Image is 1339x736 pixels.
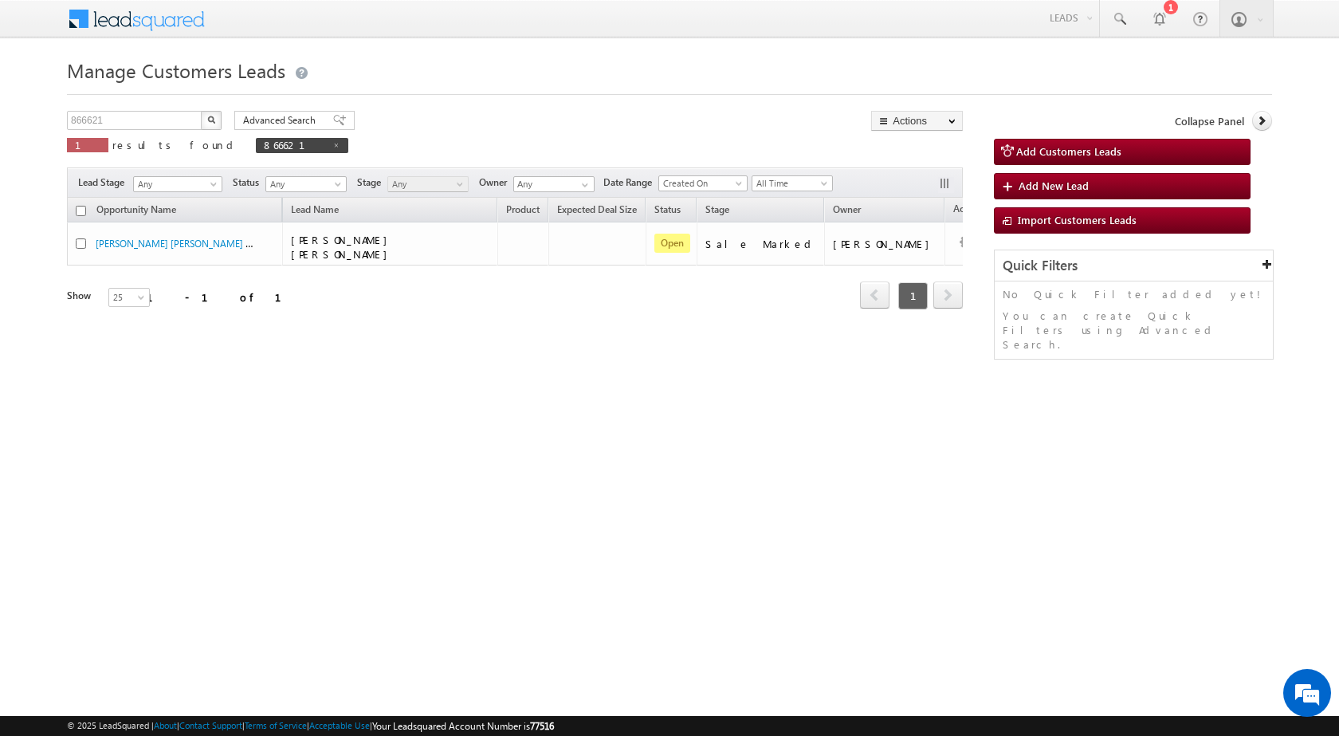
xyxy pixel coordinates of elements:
[67,57,285,83] span: Manage Customers Leads
[75,138,100,152] span: 1
[264,138,324,152] span: 866621
[388,177,464,191] span: Any
[265,176,347,192] a: Any
[752,175,833,191] a: All Time
[109,290,151,305] span: 25
[96,203,176,215] span: Opportunity Name
[1175,114,1244,128] span: Collapse Panel
[705,203,729,215] span: Stage
[133,176,222,192] a: Any
[898,282,928,309] span: 1
[833,203,861,215] span: Owner
[573,177,593,193] a: Show All Items
[78,175,131,190] span: Lead Stage
[283,201,347,222] span: Lead Name
[134,177,217,191] span: Any
[233,175,265,190] span: Status
[1018,213,1137,226] span: Import Customers Leads
[549,201,645,222] a: Expected Deal Size
[309,720,370,730] a: Acceptable Use
[112,138,239,152] span: results found
[860,283,889,309] a: prev
[147,288,300,306] div: 1 - 1 of 1
[1016,144,1121,158] span: Add Customers Leads
[646,201,689,222] a: Status
[357,175,387,190] span: Stage
[245,720,307,730] a: Terms of Service
[243,113,320,128] span: Advanced Search
[67,718,554,734] span: © 2025 LeadSquared | | | | |
[108,288,150,307] a: 25
[933,283,963,309] a: next
[207,116,215,124] img: Search
[530,720,554,732] span: 77516
[88,201,184,222] a: Opportunity Name
[96,236,322,250] a: [PERSON_NAME] [PERSON_NAME] - Customers Leads
[479,175,513,190] span: Owner
[387,176,469,192] a: Any
[506,203,540,215] span: Product
[266,177,342,191] span: Any
[76,206,86,216] input: Check all records
[1003,287,1265,301] p: No Quick Filter added yet!
[654,234,690,253] span: Open
[659,176,742,191] span: Created On
[557,203,637,215] span: Expected Deal Size
[833,237,937,251] div: [PERSON_NAME]
[860,281,889,309] span: prev
[871,111,963,131] button: Actions
[603,175,658,190] span: Date Range
[995,250,1273,281] div: Quick Filters
[945,200,993,221] span: Actions
[752,176,828,191] span: All Time
[372,720,554,732] span: Your Leadsquared Account Number is
[697,201,737,222] a: Stage
[1019,179,1089,192] span: Add New Lead
[291,233,395,261] span: [PERSON_NAME] [PERSON_NAME]
[513,176,595,192] input: Type to Search
[154,720,177,730] a: About
[933,281,963,309] span: next
[658,175,748,191] a: Created On
[705,237,817,251] div: Sale Marked
[1003,309,1265,352] p: You can create Quick Filters using Advanced Search.
[179,720,242,730] a: Contact Support
[67,289,96,303] div: Show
